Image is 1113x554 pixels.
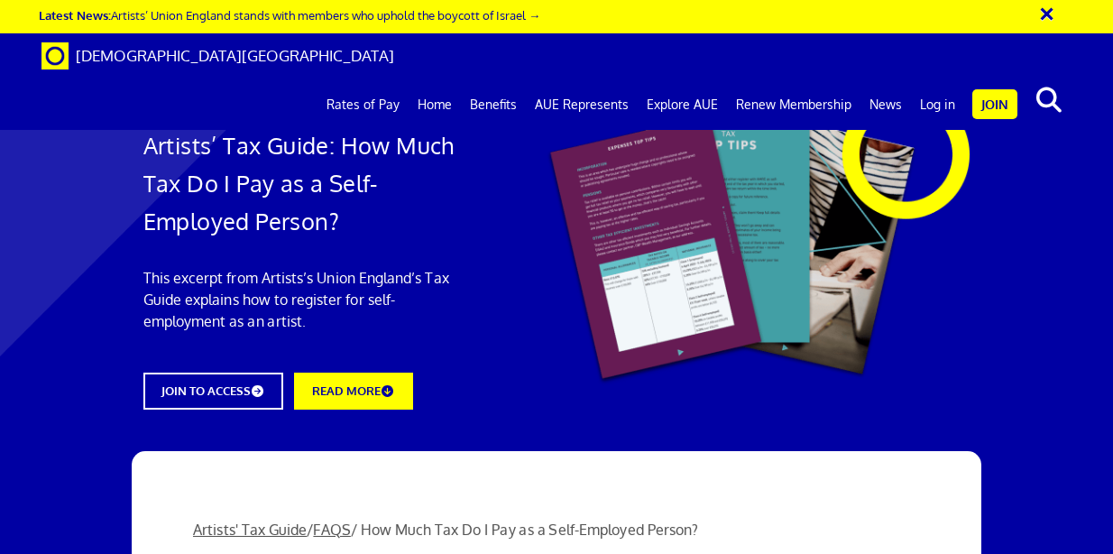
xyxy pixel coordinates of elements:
[39,7,540,23] a: Latest News:Artists’ Union England stands with members who uphold the boycott of Israel →
[193,521,698,539] span: / / How Much Tax Do I Pay as a Self-Employed Person?
[39,7,111,23] strong: Latest News:
[143,373,283,410] a: JOIN TO ACCESS
[727,82,860,127] a: Renew Membership
[409,82,461,127] a: Home
[526,82,638,127] a: AUE Represents
[461,82,526,127] a: Benefits
[143,126,473,240] h1: Artists’ Tax Guide: How Much Tax Do I Pay as a Self-Employed Person?
[193,521,307,539] a: Artists' Tax Guide
[972,89,1017,119] a: Join
[860,82,911,127] a: News
[294,373,413,410] a: READ MORE
[28,33,408,78] a: Brand [DEMOGRAPHIC_DATA][GEOGRAPHIC_DATA]
[317,82,409,127] a: Rates of Pay
[911,82,964,127] a: Log in
[313,521,350,539] a: FAQS
[143,267,473,332] p: This excerpt from Artists’s Union England’s Tax Guide explains how to register for self-employmen...
[638,82,727,127] a: Explore AUE
[76,46,394,65] span: [DEMOGRAPHIC_DATA][GEOGRAPHIC_DATA]
[1021,81,1076,119] button: search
